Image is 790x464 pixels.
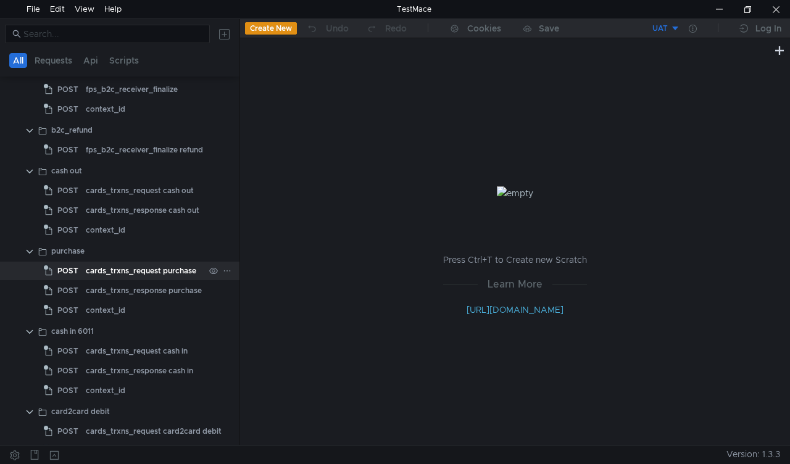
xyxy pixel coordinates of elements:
[57,80,78,99] span: POST
[594,19,680,38] button: UAT
[326,21,349,36] div: Undo
[51,162,82,180] div: cash out
[106,53,143,68] button: Scripts
[57,100,78,118] span: POST
[86,442,227,460] div: cards_trxns_response card2card debit
[245,22,297,35] button: Create New
[86,201,199,220] div: cards_trxns_response cash out
[467,21,501,36] div: Cookies
[652,23,668,35] div: UAT
[57,221,78,239] span: POST
[86,221,125,239] div: context_id
[726,445,780,463] span: Version: 1.3.3
[297,19,357,38] button: Undo
[86,362,193,380] div: cards_trxns_response cash in
[31,53,76,68] button: Requests
[86,301,125,320] div: context_id
[23,27,202,41] input: Search...
[51,242,85,260] div: purchase
[86,262,196,280] div: cards_trxns_request purchase
[51,322,94,341] div: cash in 6011
[57,362,78,380] span: POST
[443,252,587,267] p: Press Ctrl+T to Create new Scratch
[755,21,781,36] div: Log In
[86,141,203,159] div: fps_b2c_receiver_finalize refund
[385,21,407,36] div: Redo
[57,381,78,400] span: POST
[57,181,78,200] span: POST
[9,53,27,68] button: All
[357,19,415,38] button: Redo
[467,304,563,315] a: [URL][DOMAIN_NAME]
[57,281,78,300] span: POST
[51,121,93,139] div: b2c_refund
[497,186,533,200] img: empty
[57,442,78,460] span: POST
[57,201,78,220] span: POST
[86,181,194,200] div: cards_trxns_request cash out
[80,53,102,68] button: Api
[51,402,110,421] div: card2card debit
[57,262,78,280] span: POST
[57,301,78,320] span: POST
[57,422,78,441] span: POST
[478,276,552,292] span: Learn More
[57,141,78,159] span: POST
[86,80,178,99] div: fps_b2c_receiver_finalize
[86,381,125,400] div: context_id
[86,100,125,118] div: context_id
[539,24,559,33] div: Save
[57,342,78,360] span: POST
[86,281,202,300] div: cards_trxns_response purchase
[86,342,188,360] div: cards_trxns_request cash in
[86,422,222,441] div: cards_trxns_request card2card debit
